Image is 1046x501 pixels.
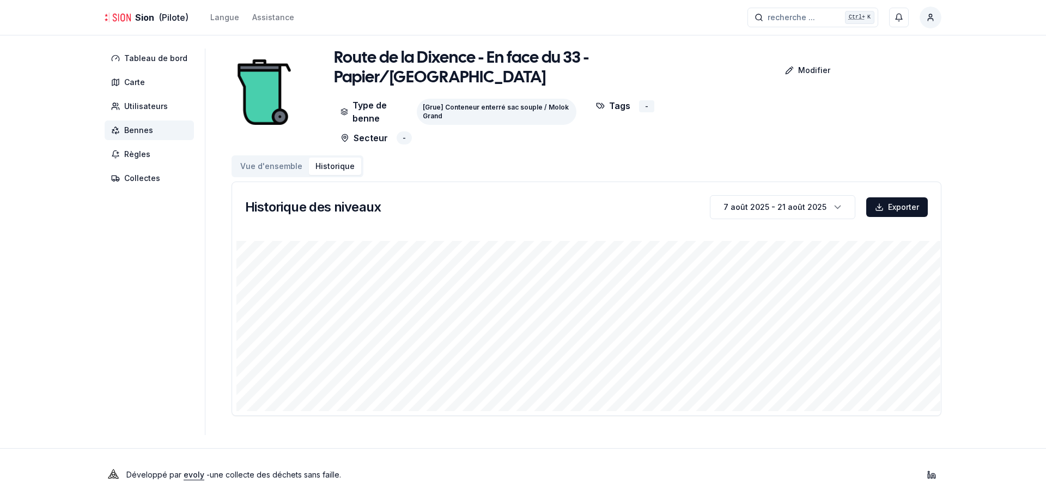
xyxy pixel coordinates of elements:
[245,198,381,216] h3: Historique des niveaux
[124,125,153,136] span: Bennes
[210,11,239,24] button: Langue
[768,12,815,23] span: recherche ...
[755,59,839,81] a: Modifier
[105,96,198,116] a: Utilisateurs
[234,158,309,175] button: Vue d'ensemble
[124,77,145,88] span: Carte
[105,4,131,31] img: Sion Logo
[417,99,576,125] div: [Grue] Conteneur enterré sac souple / Molok Grand
[639,100,654,112] div: -
[124,101,168,112] span: Utilisateurs
[159,11,188,24] span: (Pilote)
[105,466,122,484] img: Evoly Logo
[210,12,239,23] div: Langue
[596,99,630,112] p: Tags
[135,11,154,24] span: Sion
[124,173,160,184] span: Collectes
[184,470,204,479] a: evoly
[397,131,412,144] div: -
[126,467,341,482] p: Développé par - une collecte des déchets sans faille .
[105,168,198,188] a: Collectes
[723,202,826,213] div: 7 août 2025 - 21 août 2025
[340,131,388,144] p: Secteur
[798,65,830,76] p: Modifier
[340,99,409,125] p: Type de benne
[124,149,150,160] span: Règles
[105,49,198,68] a: Tableau de bord
[334,49,755,88] h1: Route de la Dixence - En face du 33 - Papier/[GEOGRAPHIC_DATA]
[124,53,187,64] span: Tableau de bord
[710,195,855,219] button: 7 août 2025 - 21 août 2025
[105,144,198,164] a: Règles
[105,120,198,140] a: Bennes
[252,11,294,24] a: Assistance
[747,8,878,27] button: recherche ...Ctrl+K
[309,158,361,175] button: Historique
[232,49,297,136] img: bin Image
[105,11,188,24] a: Sion(Pilote)
[105,73,198,92] a: Carte
[866,197,928,217] button: Exporter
